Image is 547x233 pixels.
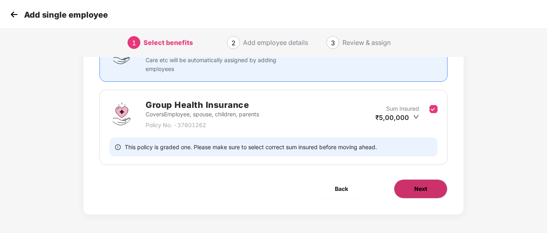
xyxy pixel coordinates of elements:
span: This policy is graded one. Please make sure to select correct sum insured before moving ahead. [125,143,377,151]
span: info-circle [115,143,121,151]
span: Back [335,184,348,193]
button: Next [394,179,448,199]
button: Back [315,179,368,199]
div: Select benefits [144,36,193,49]
span: 1 [132,39,136,47]
span: 3 [331,39,335,47]
p: Sum Insured [386,104,419,113]
div: Review & assign [342,36,391,49]
img: svg+xml;base64,PHN2ZyBpZD0iR3JvdXBfSGVhbHRoX0luc3VyYW5jZSIgZGF0YS1uYW1lPSJHcm91cCBIZWFsdGggSW5zdX... [109,102,134,126]
p: Add single employee [24,10,108,20]
p: Policy No. - 37601262 [146,121,259,130]
div: ₹5,00,000 [375,113,419,122]
p: Covers Employee, spouse, children, parents [146,110,259,119]
span: 2 [231,39,235,47]
span: Next [414,184,427,193]
p: Clove Dental, Pharmeasy, Nua Women, Prystine Care etc will be automatically assigned by adding em... [146,47,279,73]
span: down [413,114,419,120]
img: svg+xml;base64,PHN2ZyB4bWxucz0iaHR0cDovL3d3dy53My5vcmcvMjAwMC9zdmciIHdpZHRoPSIzMCIgaGVpZ2h0PSIzMC... [8,8,20,20]
h2: Group Health Insurance [146,98,259,111]
div: Add employee details [243,36,308,49]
